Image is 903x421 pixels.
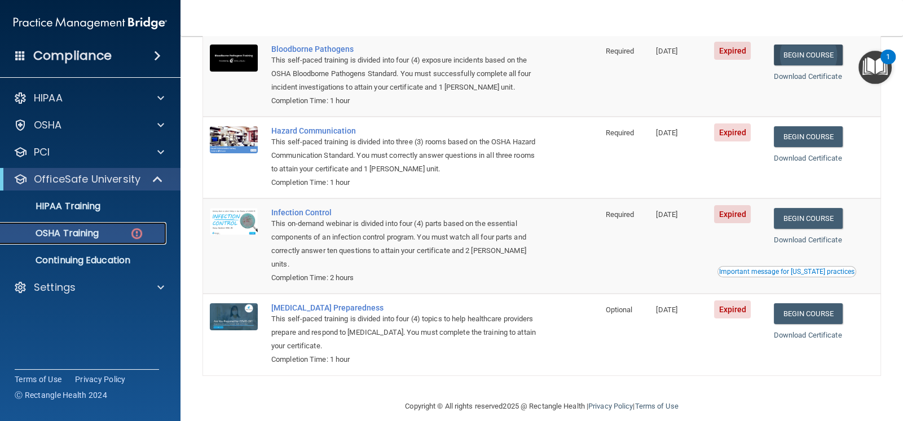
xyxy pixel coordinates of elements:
span: Ⓒ Rectangle Health 2024 [15,389,107,401]
span: Expired [714,123,751,141]
span: [DATE] [656,128,677,137]
span: [DATE] [656,210,677,219]
div: This self-paced training is divided into four (4) topics to help healthcare providers prepare and... [271,312,543,353]
span: [DATE] [656,47,677,55]
div: Completion Time: 1 hour [271,94,543,108]
div: 1 [886,57,890,72]
span: Required [606,128,635,137]
span: [DATE] [656,305,677,314]
a: Download Certificate [774,331,842,339]
a: Terms of Use [635,402,678,410]
span: Required [606,210,635,219]
a: Bloodborne Pathogens [271,45,543,54]
a: Begin Course [774,45,843,65]
a: Begin Course [774,303,843,324]
a: Download Certificate [774,236,842,244]
button: Open Resource Center, 1 new notification [858,51,892,84]
span: Required [606,47,635,55]
button: Read this if you are a dental practitioner in the state of CA [717,266,856,277]
a: OfficeSafe University [14,172,164,186]
div: Completion Time: 2 hours [271,271,543,285]
a: Settings [14,281,164,294]
img: PMB logo [14,12,167,34]
p: PCI [34,145,50,159]
div: This self-paced training is divided into three (3) rooms based on the OSHA Hazard Communication S... [271,135,543,176]
span: Expired [714,42,751,60]
a: Begin Course [774,208,843,229]
a: Terms of Use [15,374,61,385]
div: This on-demand webinar is divided into four (4) parts based on the essential components of an inf... [271,217,543,271]
a: Infection Control [271,208,543,217]
a: Privacy Policy [588,402,633,410]
p: OfficeSafe University [34,172,140,186]
a: PCI [14,145,164,159]
a: [MEDICAL_DATA] Preparedness [271,303,543,312]
div: Important message for [US_STATE] practices [719,268,854,275]
div: This self-paced training is divided into four (4) exposure incidents based on the OSHA Bloodborne... [271,54,543,94]
p: Settings [34,281,76,294]
a: Begin Course [774,126,843,147]
a: Privacy Policy [75,374,126,385]
div: Completion Time: 1 hour [271,176,543,189]
span: Expired [714,300,751,318]
a: Download Certificate [774,154,842,162]
a: Download Certificate [774,72,842,81]
div: Completion Time: 1 hour [271,353,543,366]
p: OSHA Training [7,228,99,239]
a: Hazard Communication [271,126,543,135]
h4: Compliance [33,48,112,64]
p: Continuing Education [7,255,161,266]
span: Expired [714,205,751,223]
p: HIPAA [34,91,63,105]
p: HIPAA Training [7,201,100,212]
p: OSHA [34,118,62,132]
span: Optional [606,305,633,314]
a: OSHA [14,118,164,132]
img: danger-circle.6113f641.png [130,227,144,241]
a: HIPAA [14,91,164,105]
